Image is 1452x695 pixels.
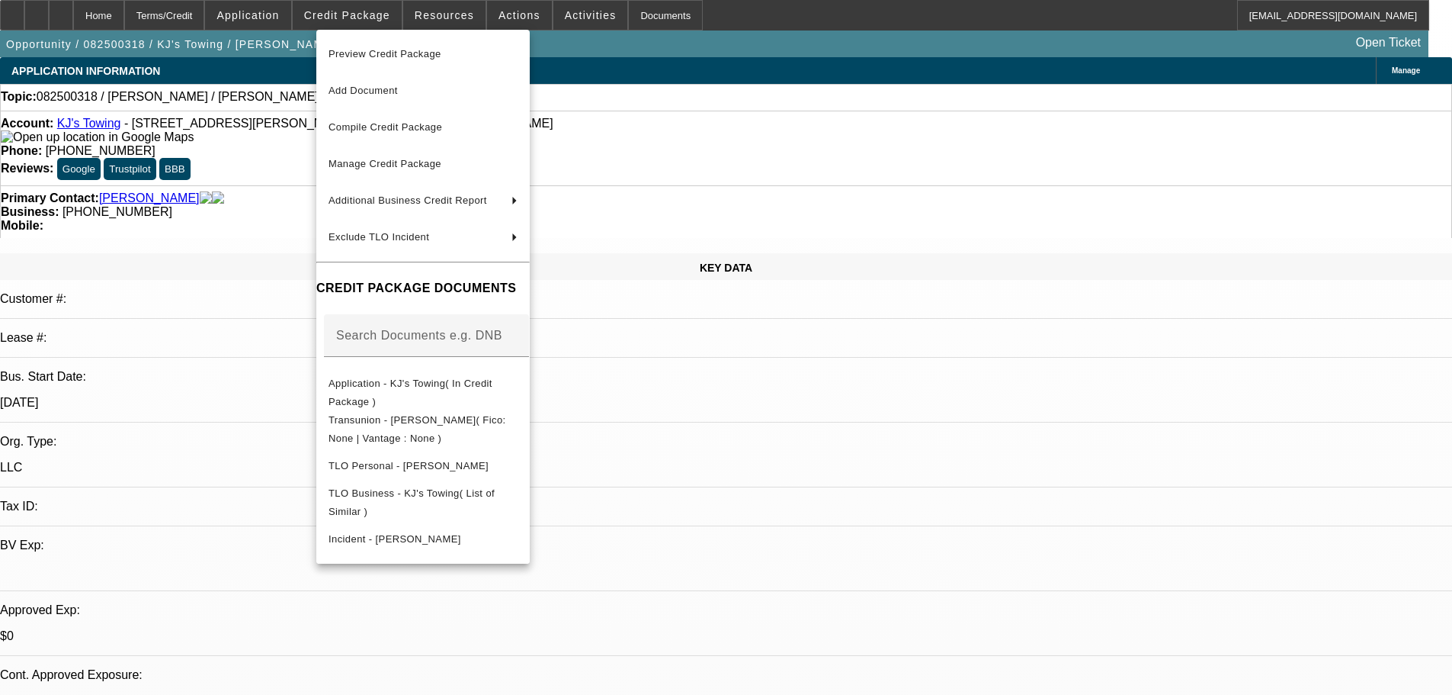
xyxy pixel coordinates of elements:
[336,329,502,342] mat-label: Search Documents e.g. DNB
[316,484,530,521] button: TLO Business - KJ's Towing( List of Similar )
[316,411,530,448] button: Transunion - Schexnayder, Carl( Fico: None | Vantage : None )
[329,378,492,407] span: Application - KJ's Towing( In Credit Package )
[329,231,429,243] span: Exclude TLO Incident
[329,487,495,517] span: TLO Business - KJ's Towing( List of Similar )
[316,521,530,558] button: Incident - Schexnayder, Carl
[329,48,441,60] span: Preview Credit Package
[329,85,398,96] span: Add Document
[329,195,487,206] span: Additional Business Credit Report
[316,448,530,484] button: TLO Personal - Schexnayder, Carl
[329,121,442,133] span: Compile Credit Package
[329,460,489,471] span: TLO Personal - [PERSON_NAME]
[329,414,506,444] span: Transunion - [PERSON_NAME]( Fico: None | Vantage : None )
[316,375,530,411] button: Application - KJ's Towing( In Credit Package )
[329,158,441,169] span: Manage Credit Package
[316,279,530,298] h4: CREDIT PACKAGE DOCUMENTS
[329,533,461,545] span: Incident - [PERSON_NAME]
